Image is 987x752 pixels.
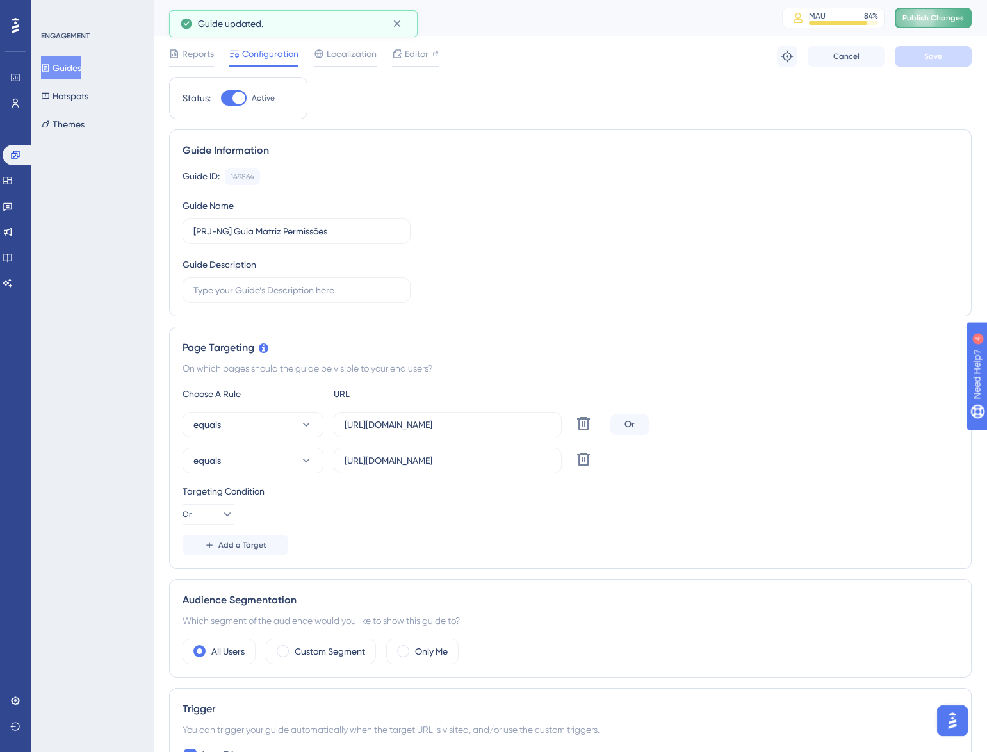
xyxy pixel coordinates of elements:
[183,701,958,717] div: Trigger
[933,701,972,740] iframe: UserGuiding AI Assistant Launcher
[183,484,958,499] div: Targeting Condition
[183,722,958,737] div: You can trigger your guide automatically when the target URL is visited, and/or use the custom tr...
[808,46,885,67] button: Cancel
[41,56,81,79] button: Guides
[864,11,878,21] div: 84 %
[183,509,192,519] span: Or
[183,361,958,376] div: On which pages should the guide be visible to your end users?
[415,644,448,659] label: Only Me
[183,198,234,213] div: Guide Name
[405,46,428,61] span: Editor
[183,386,323,402] div: Choose A Rule
[193,417,221,432] span: equals
[183,90,211,106] div: Status:
[183,412,323,437] button: equals
[183,613,958,628] div: Which segment of the audience would you like to show this guide to?
[895,8,972,28] button: Publish Changes
[193,453,221,468] span: equals
[242,46,298,61] span: Configuration
[30,3,80,19] span: Need Help?
[183,143,958,158] div: Guide Information
[41,31,90,41] div: ENGAGEMENT
[334,386,475,402] div: URL
[295,644,365,659] label: Custom Segment
[183,257,256,272] div: Guide Description
[41,85,88,108] button: Hotspots
[252,93,275,103] span: Active
[809,11,826,21] div: MAU
[327,46,377,61] span: Localization
[183,168,220,185] div: Guide ID:
[182,46,214,61] span: Reports
[895,46,972,67] button: Save
[211,644,245,659] label: All Users
[345,418,551,432] input: yourwebsite.com/path
[193,224,400,238] input: Type your Guide’s Name here
[924,51,942,61] span: Save
[89,6,93,17] div: 4
[183,535,288,555] button: Add a Target
[183,448,323,473] button: equals
[183,340,958,356] div: Page Targeting
[198,16,263,31] span: Guide updated.
[833,51,860,61] span: Cancel
[41,113,85,136] button: Themes
[169,9,750,27] div: [PRJ-NG] Guia Matriz Permissões
[193,283,400,297] input: Type your Guide’s Description here
[610,414,649,435] div: Or
[902,13,964,23] span: Publish Changes
[183,504,234,525] button: Or
[183,593,958,608] div: Audience Segmentation
[218,540,266,550] span: Add a Target
[345,454,551,468] input: yourwebsite.com/path
[231,172,254,182] div: 149864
